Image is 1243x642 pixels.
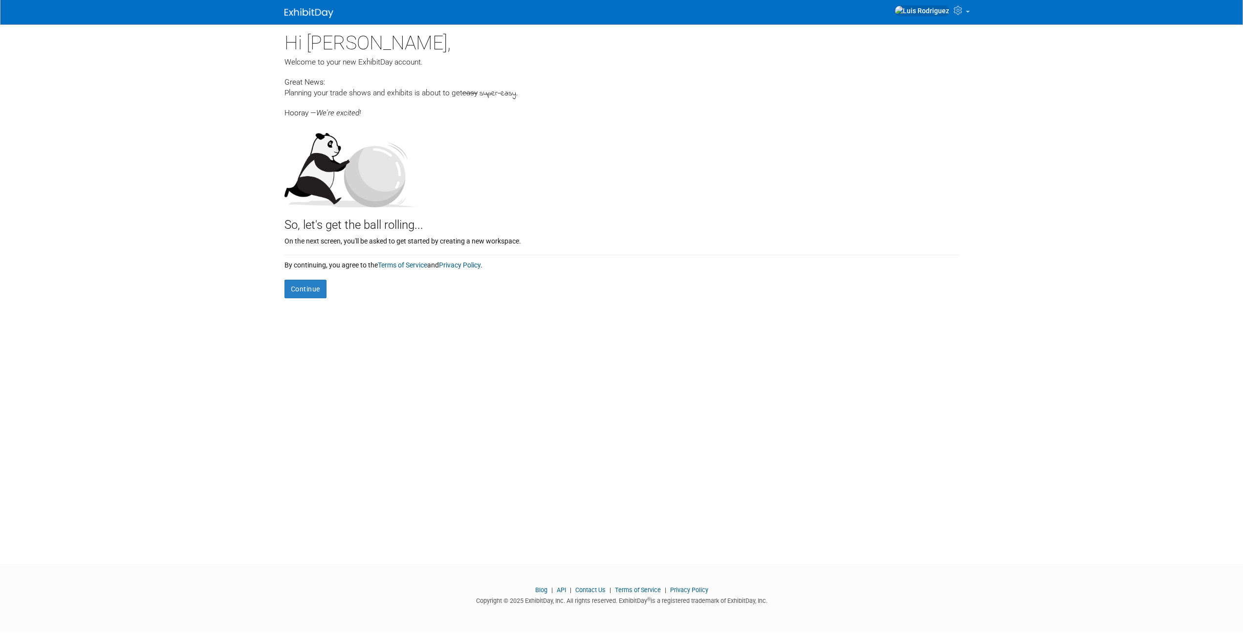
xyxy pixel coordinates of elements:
div: By continuing, you agree to the and . [284,255,959,270]
a: Privacy Policy [670,586,708,594]
span: We're excited! [316,109,361,117]
a: Privacy Policy [439,261,480,269]
img: Luis Rodriguez [894,5,950,16]
div: Welcome to your new ExhibitDay account. [284,57,959,67]
div: On the next screen, you'll be asked to get started by creating a new workspace. [284,234,959,246]
a: API [557,586,566,594]
button: Continue [284,280,327,298]
a: Terms of Service [378,261,427,269]
a: Blog [535,586,547,594]
sup: ® [647,597,651,602]
span: easy [462,89,478,97]
span: | [607,586,613,594]
a: Terms of Service [615,586,661,594]
span: | [662,586,669,594]
div: Hi [PERSON_NAME], [284,24,959,57]
div: So, let's get the ball rolling... [284,207,959,234]
div: Great News: [284,76,959,88]
img: ExhibitDay [284,8,333,18]
div: Planning your trade shows and exhibits is about to get . [284,88,959,99]
span: | [549,586,555,594]
span: super-easy [480,88,516,99]
a: Contact Us [575,586,606,594]
img: Let's get the ball rolling [284,123,416,207]
span: | [567,586,574,594]
div: Hooray — [284,99,959,118]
